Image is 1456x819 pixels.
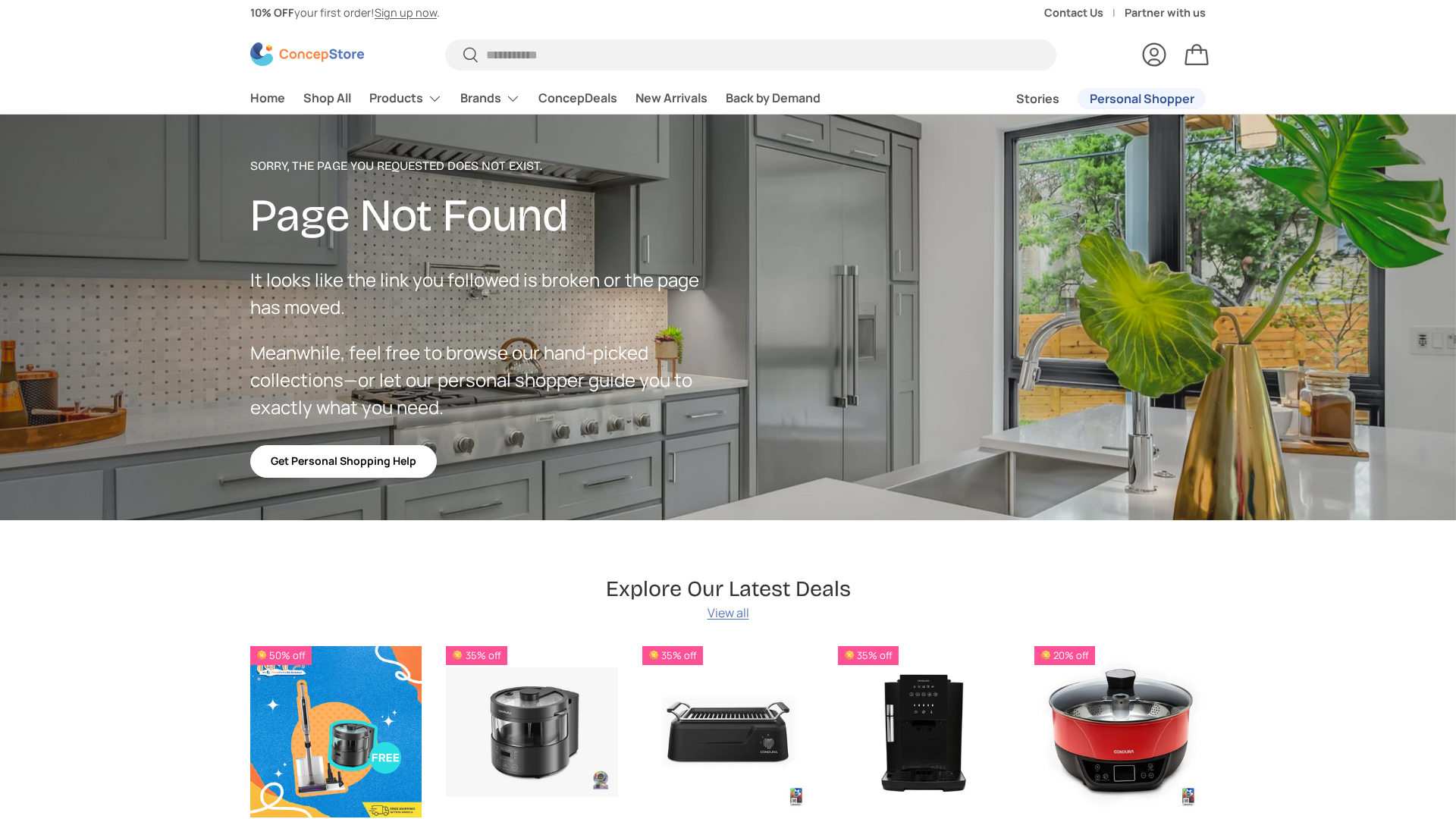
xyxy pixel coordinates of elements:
[726,83,821,113] a: Back by Demand
[250,83,821,114] nav: Primary
[360,83,451,114] summary: Products
[303,83,351,113] a: Shop All
[838,646,1009,817] a: Condura Automatic Espresso Machine
[606,575,851,603] h2: Explore Our Latest Deals
[250,646,422,817] a: Shark EvoPower System IQ+ AED (CS851)
[250,157,728,175] p: Sorry, the page you requested does not exist.
[1016,84,1059,114] a: Stories
[1034,646,1206,817] a: Condura Multi-function Hotpot
[1078,88,1206,109] a: Personal Shopper
[375,5,437,20] a: Sign up now
[250,266,728,321] p: It looks like the link you followed is broken or the page has moved.
[1125,5,1206,21] a: Partner with us
[451,83,529,114] summary: Brands
[250,187,728,244] h2: Page Not Found
[446,646,617,817] img: condura-steam-multicooker-full-side-view-with-icc-sticker-concepstore
[1044,5,1125,21] a: Contact Us
[460,83,520,114] a: Brands
[838,646,899,665] span: 35% off
[1034,646,1095,665] span: 20% off
[250,42,364,66] img: ConcepStore
[642,646,703,665] span: 35% off
[1090,93,1194,105] span: Personal Shopper
[708,604,749,622] a: View all
[642,646,814,817] a: Condura Infrared Barbecue Grill
[446,646,617,817] a: Condura Steam Multicooker
[446,646,507,665] span: 35% off
[635,83,708,113] a: New Arrivals
[980,83,1206,114] nav: Secondary
[369,83,442,114] a: Products
[250,339,728,421] p: Meanwhile, feel free to browse our hand-picked collections—or let our personal shopper guide you ...
[250,83,285,113] a: Home
[250,445,437,478] a: Get Personal Shopping Help
[250,5,294,20] strong: 10% OFF
[250,5,440,21] p: your first order! .
[538,83,617,113] a: ConcepDeals
[250,646,312,665] span: 50% off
